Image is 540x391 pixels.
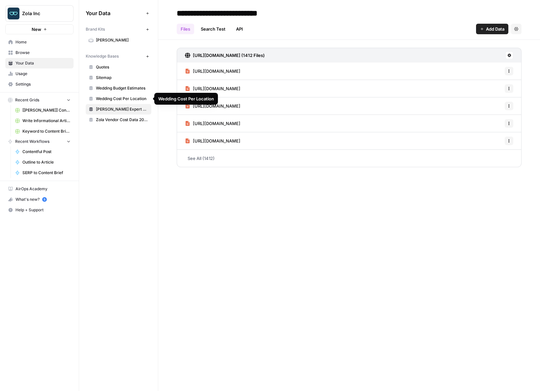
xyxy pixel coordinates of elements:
span: Zola Inc [22,10,62,17]
a: Write Informational Article [12,116,74,126]
span: [PERSON_NAME] Expert Advice Articles [96,106,148,112]
span: Add Data [486,26,504,32]
a: Wedding Cost Per Location [86,93,151,104]
span: Wedding Budget Estimates [96,85,148,91]
span: Your Data [86,9,143,17]
span: [PERSON_NAME] [96,37,148,43]
a: 5 [42,197,47,202]
a: Browse [5,47,74,58]
a: [PERSON_NAME] [86,35,151,45]
button: Help + Support [5,205,74,215]
span: Usage [15,71,71,77]
text: 5 [44,198,45,201]
a: [URL][DOMAIN_NAME] [185,132,240,149]
span: [URL][DOMAIN_NAME] [193,85,240,92]
span: Knowledge Bases [86,53,119,59]
a: Contentful Post [12,146,74,157]
span: Keyword to Content Brief Grid [22,128,71,134]
span: SERP to Content Brief [22,170,71,176]
div: Wedding Cost Per Location [158,95,214,102]
button: What's new? 5 [5,194,74,205]
button: Workspace: Zola Inc [5,5,74,22]
a: API [232,24,247,34]
a: Outline to Article [12,157,74,168]
button: Recent Grids [5,95,74,105]
span: AirOps Academy [15,186,71,192]
span: Settings [15,81,71,87]
a: [PERSON_NAME] Expert Advice Articles [86,104,151,115]
a: [URL][DOMAIN_NAME] [185,63,240,80]
button: Recent Workflows [5,137,74,146]
a: [URL][DOMAIN_NAME] (1412 Files) [185,48,265,63]
a: Quotes [86,62,151,72]
a: Zola Vendor Cost Data 2025 [86,115,151,125]
span: [URL][DOMAIN_NAME] [193,68,240,74]
a: [[PERSON_NAME]] Content Creation [12,105,74,116]
a: Home [5,37,74,47]
span: New [32,26,41,33]
span: [[PERSON_NAME]] Content Creation [22,107,71,113]
a: SERP to Content Brief [12,168,74,178]
span: Wedding Cost Per Location [96,96,148,102]
h3: [URL][DOMAIN_NAME] (1412 Files) [193,52,265,59]
span: Quotes [96,64,148,70]
span: [URL][DOMAIN_NAME] [193,103,240,109]
a: Usage [5,68,74,79]
a: Your Data [5,58,74,68]
span: Write Informational Article [22,118,71,124]
a: Files [177,24,194,34]
a: Wedding Budget Estimates [86,83,151,93]
span: Zola Vendor Cost Data 2025 [96,117,148,123]
span: [URL][DOMAIN_NAME] [193,120,240,127]
a: [URL][DOMAIN_NAME] [185,97,240,115]
span: Your Data [15,60,71,66]
span: Brand Kits [86,26,105,32]
span: Home [15,39,71,45]
a: Settings [5,79,74,90]
button: New [5,24,74,34]
span: Recent Grids [15,97,39,103]
div: What's new? [6,195,73,204]
a: [URL][DOMAIN_NAME] [185,80,240,97]
a: AirOps Academy [5,184,74,194]
span: Recent Workflows [15,139,49,144]
span: Outline to Article [22,159,71,165]
span: Help + Support [15,207,71,213]
img: Zola Inc Logo [8,8,19,19]
span: [URL][DOMAIN_NAME] [193,138,240,144]
a: Search Test [197,24,229,34]
button: Add Data [476,24,508,34]
a: [URL][DOMAIN_NAME] [185,115,240,132]
span: Contentful Post [22,149,71,155]
a: Keyword to Content Brief Grid [12,126,74,137]
span: Browse [15,50,71,56]
span: Sitemap [96,75,148,81]
a: Sitemap [86,72,151,83]
a: See All (1412) [177,150,522,167]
